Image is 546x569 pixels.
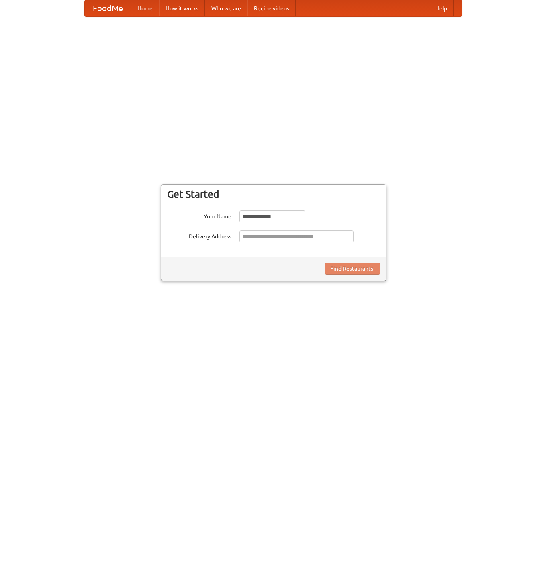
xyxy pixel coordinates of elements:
label: Delivery Address [167,230,231,240]
a: Who we are [205,0,247,16]
h3: Get Started [167,188,380,200]
a: How it works [159,0,205,16]
a: Home [131,0,159,16]
a: Help [429,0,454,16]
label: Your Name [167,210,231,220]
a: Recipe videos [247,0,296,16]
button: Find Restaurants! [325,263,380,275]
a: FoodMe [85,0,131,16]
